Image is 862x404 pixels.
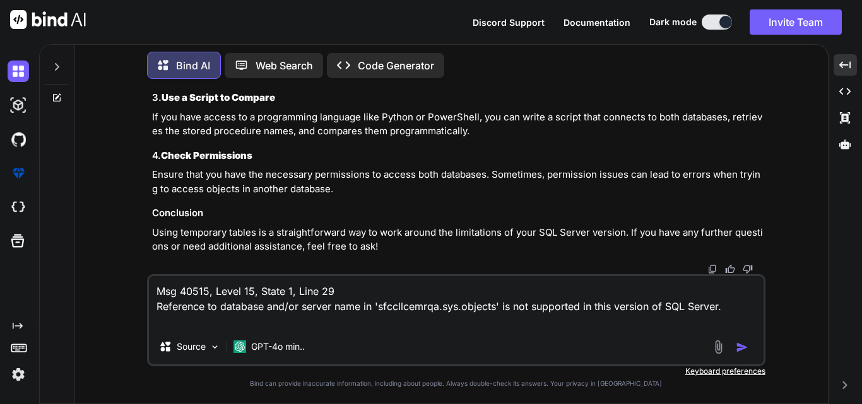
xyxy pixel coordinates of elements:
strong: Use a Script to Compare [162,91,275,103]
img: like [725,264,735,274]
span: Discord Support [473,17,545,28]
img: settings [8,364,29,385]
span: Documentation [564,17,630,28]
h3: 3. [152,91,763,105]
span: Dark mode [649,16,697,28]
img: Pick Models [210,342,220,352]
p: Bind can provide inaccurate information, including about people. Always double-check its answers.... [147,379,765,388]
p: Bind AI [176,58,210,73]
textarea: Msg 40515, Level 15, State 1, Line 29 Reference to database and/or server name in 'sfccllcemrqa.s... [149,276,764,329]
p: Source [177,340,206,353]
img: cloudideIcon [8,197,29,218]
img: githubDark [8,129,29,150]
img: attachment [711,340,726,354]
p: Keyboard preferences [147,366,765,376]
h3: Conclusion [152,206,763,221]
h3: 4. [152,149,763,163]
p: Code Generator [358,58,434,73]
p: Ensure that you have the necessary permissions to access both databases. Sometimes, permission is... [152,168,763,196]
p: GPT-4o min.. [251,340,305,353]
img: Bind AI [10,10,86,29]
p: Using temporary tables is a straightforward way to work around the limitations of your SQL Server... [152,226,763,254]
img: dislike [743,264,753,274]
img: premium [8,163,29,184]
button: Discord Support [473,16,545,29]
img: GPT-4o mini [233,340,246,353]
button: Documentation [564,16,630,29]
img: icon [736,341,748,354]
img: darkChat [8,61,29,82]
button: Invite Team [750,9,842,35]
img: copy [707,264,717,274]
strong: Check Permissions [161,149,252,161]
img: darkAi-studio [8,95,29,116]
p: Web Search [256,58,313,73]
p: If you have access to a programming language like Python or PowerShell, you can write a script th... [152,110,763,139]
